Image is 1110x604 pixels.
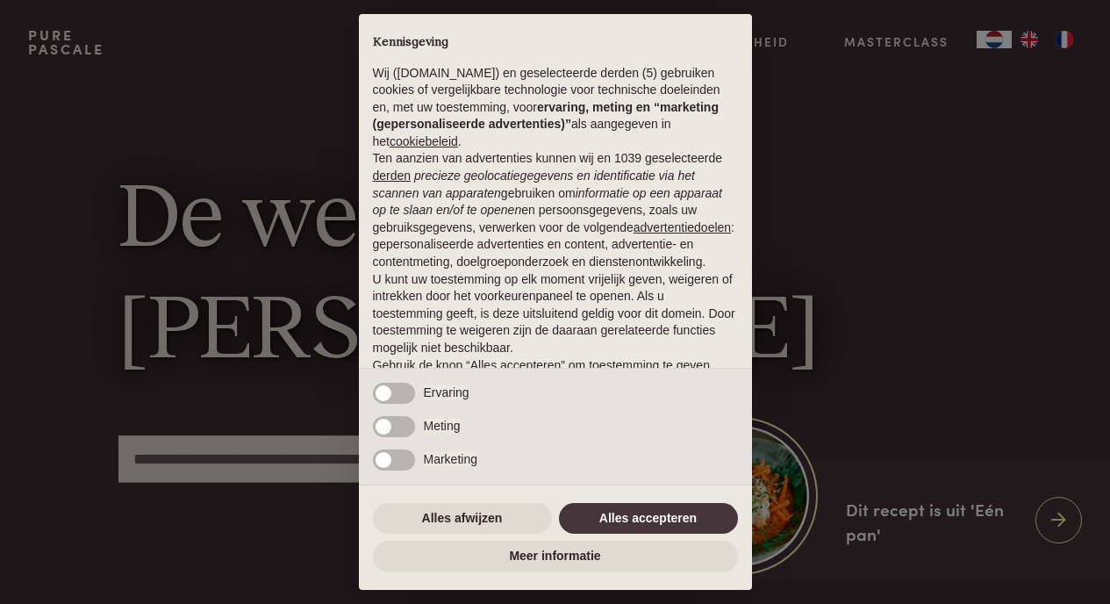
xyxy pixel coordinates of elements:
p: U kunt uw toestemming op elk moment vrijelijk geven, weigeren of intrekken door het voorkeurenpan... [373,271,738,357]
button: derden [373,168,412,185]
h2: Kennisgeving [373,35,738,51]
a: cookiebeleid [390,134,458,148]
button: Meer informatie [373,541,738,572]
span: Ervaring [424,385,469,399]
button: advertentiedoelen [634,219,731,237]
p: Wij ([DOMAIN_NAME]) en geselecteerde derden (5) gebruiken cookies of vergelijkbare technologie vo... [373,65,738,151]
p: Gebruik de knop “Alles accepteren” om toestemming te geven. Gebruik de knop “Alles afwijzen” om d... [373,357,738,409]
strong: ervaring, meting en “marketing (gepersonaliseerde advertenties)” [373,100,719,132]
span: Meting [424,419,461,433]
p: Ten aanzien van advertenties kunnen wij en 1039 geselecteerde gebruiken om en persoonsgegevens, z... [373,150,738,270]
span: Marketing [424,452,477,466]
button: Alles accepteren [559,503,738,535]
em: precieze geolocatiegegevens en identificatie via het scannen van apparaten [373,169,695,200]
em: informatie op een apparaat op te slaan en/of te openen [373,186,723,218]
button: Alles afwijzen [373,503,552,535]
